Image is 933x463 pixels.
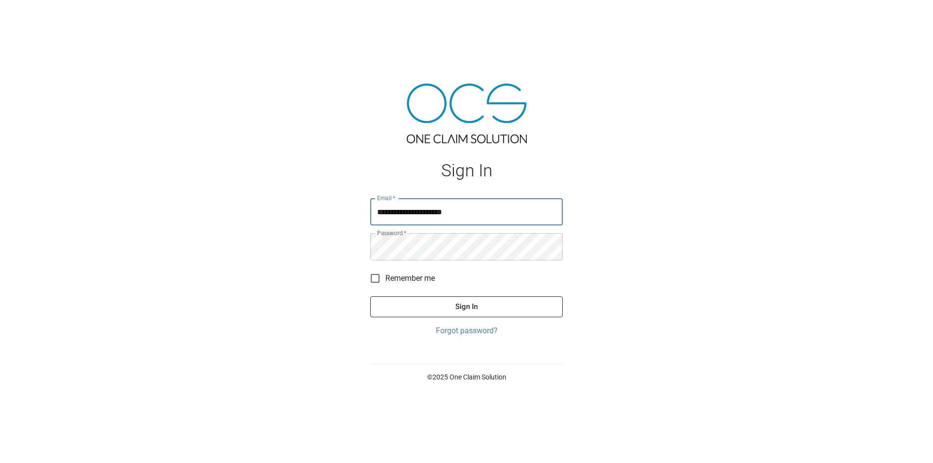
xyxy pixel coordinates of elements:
a: Forgot password? [370,325,563,337]
label: Email [377,194,396,202]
label: Password [377,229,406,237]
h1: Sign In [370,161,563,181]
span: Remember me [385,273,435,284]
button: Sign In [370,296,563,317]
p: © 2025 One Claim Solution [370,372,563,382]
img: ocs-logo-tra.png [407,84,527,143]
img: ocs-logo-white-transparent.png [12,6,51,25]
